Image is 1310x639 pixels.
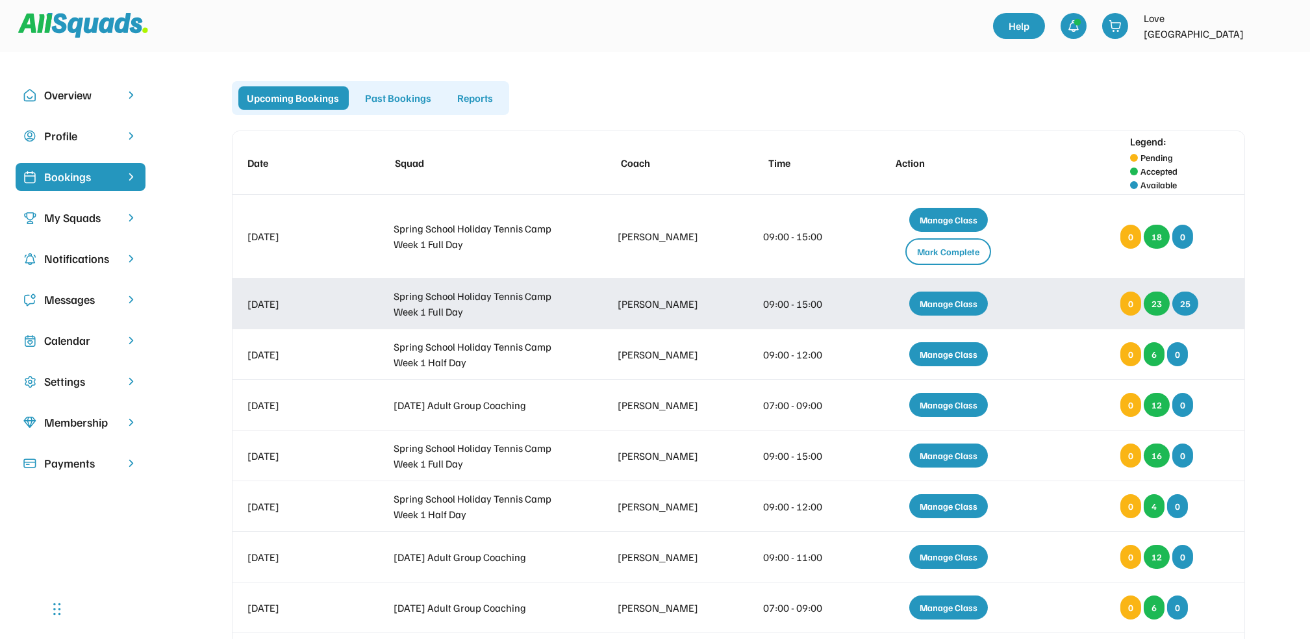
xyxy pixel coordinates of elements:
[18,13,148,38] img: Squad%20Logo.svg
[763,296,842,312] div: 09:00 - 15:00
[1144,545,1170,569] div: 12
[905,238,991,265] div: Mark Complete
[125,457,138,470] img: chevron-right.svg
[1120,292,1141,316] div: 0
[238,86,349,110] div: Upcoming Bookings
[1140,151,1173,164] div: Pending
[23,334,36,347] img: Icon%20copy%207.svg
[1140,164,1178,178] div: Accepted
[618,499,716,514] div: [PERSON_NAME]
[394,491,570,522] div: Spring School Holiday Tennis Camp Week 1 Half Day
[909,545,988,569] div: Manage Class
[125,89,138,101] img: chevron-right.svg
[248,600,346,616] div: [DATE]
[23,416,36,429] img: Icon%20copy%208.svg
[23,212,36,225] img: Icon%20copy%203.svg
[1144,342,1165,366] div: 6
[125,416,138,429] img: chevron-right.svg
[125,334,138,347] img: chevron-right.svg
[763,229,842,244] div: 09:00 - 15:00
[23,253,36,266] img: Icon%20copy%204.svg
[125,130,138,142] img: chevron-right.svg
[44,455,117,472] div: Payments
[909,342,988,366] div: Manage Class
[909,595,988,620] div: Manage Class
[909,208,988,232] div: Manage Class
[1144,444,1170,468] div: 16
[394,440,570,471] div: Spring School Holiday Tennis Camp Week 1 Full Day
[1172,545,1193,569] div: 0
[1120,595,1141,620] div: 0
[618,347,716,362] div: [PERSON_NAME]
[44,127,117,145] div: Profile
[394,397,570,413] div: [DATE] Adult Group Coaching
[23,375,36,388] img: Icon%20copy%2016.svg
[125,253,138,265] img: chevron-right.svg
[23,130,36,143] img: user-circle.svg
[248,347,346,362] div: [DATE]
[1144,10,1261,42] div: Love [GEOGRAPHIC_DATA]
[1120,393,1141,417] div: 0
[618,296,716,312] div: [PERSON_NAME]
[993,13,1045,39] a: Help
[394,600,570,616] div: [DATE] Adult Group Coaching
[621,155,719,171] div: Coach
[1067,19,1080,32] img: bell-03%20%281%29.svg
[23,171,36,184] img: Icon%20%2819%29.svg
[1167,342,1188,366] div: 0
[23,89,36,102] img: Icon%20copy%2010.svg
[1144,292,1170,316] div: 23
[44,373,117,390] div: Settings
[44,168,117,186] div: Bookings
[1120,225,1141,249] div: 0
[909,292,988,316] div: Manage Class
[763,397,842,413] div: 07:00 - 09:00
[1130,134,1166,149] div: Legend:
[1172,225,1193,249] div: 0
[125,294,138,306] img: chevron-right.svg
[394,288,570,319] div: Spring School Holiday Tennis Camp Week 1 Full Day
[44,250,117,268] div: Notifications
[1140,178,1177,192] div: Available
[763,499,842,514] div: 09:00 - 12:00
[125,171,138,183] img: chevron-right%20copy%203.svg
[1167,494,1188,518] div: 0
[763,549,842,565] div: 09:00 - 11:00
[1144,595,1165,620] div: 6
[44,291,117,308] div: Messages
[125,375,138,388] img: chevron-right.svg
[1172,444,1193,468] div: 0
[618,229,716,244] div: [PERSON_NAME]
[248,229,346,244] div: [DATE]
[44,332,117,349] div: Calendar
[394,339,570,370] div: Spring School Holiday Tennis Camp Week 1 Half Day
[1109,19,1122,32] img: shopping-cart-01%20%281%29.svg
[357,86,441,110] div: Past Bookings
[248,549,346,565] div: [DATE]
[1268,13,1294,39] img: LTPP_Logo_REV.jpeg
[44,414,117,431] div: Membership
[248,296,346,312] div: [DATE]
[248,397,346,413] div: [DATE]
[909,494,988,518] div: Manage Class
[618,600,716,616] div: [PERSON_NAME]
[1144,494,1165,518] div: 4
[618,448,716,464] div: [PERSON_NAME]
[618,549,716,565] div: [PERSON_NAME]
[394,221,570,252] div: Spring School Holiday Tennis Camp Week 1 Full Day
[449,86,503,110] div: Reports
[1120,545,1141,569] div: 0
[125,212,138,224] img: chevron-right.svg
[763,347,842,362] div: 09:00 - 12:00
[1167,595,1188,620] div: 0
[618,397,716,413] div: [PERSON_NAME]
[394,549,570,565] div: [DATE] Adult Group Coaching
[768,155,847,171] div: Time
[44,86,117,104] div: Overview
[1172,292,1198,316] div: 25
[44,209,117,227] div: My Squads
[1144,393,1170,417] div: 12
[1172,393,1193,417] div: 0
[909,444,988,468] div: Manage Class
[23,294,36,307] img: Icon%20copy%205.svg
